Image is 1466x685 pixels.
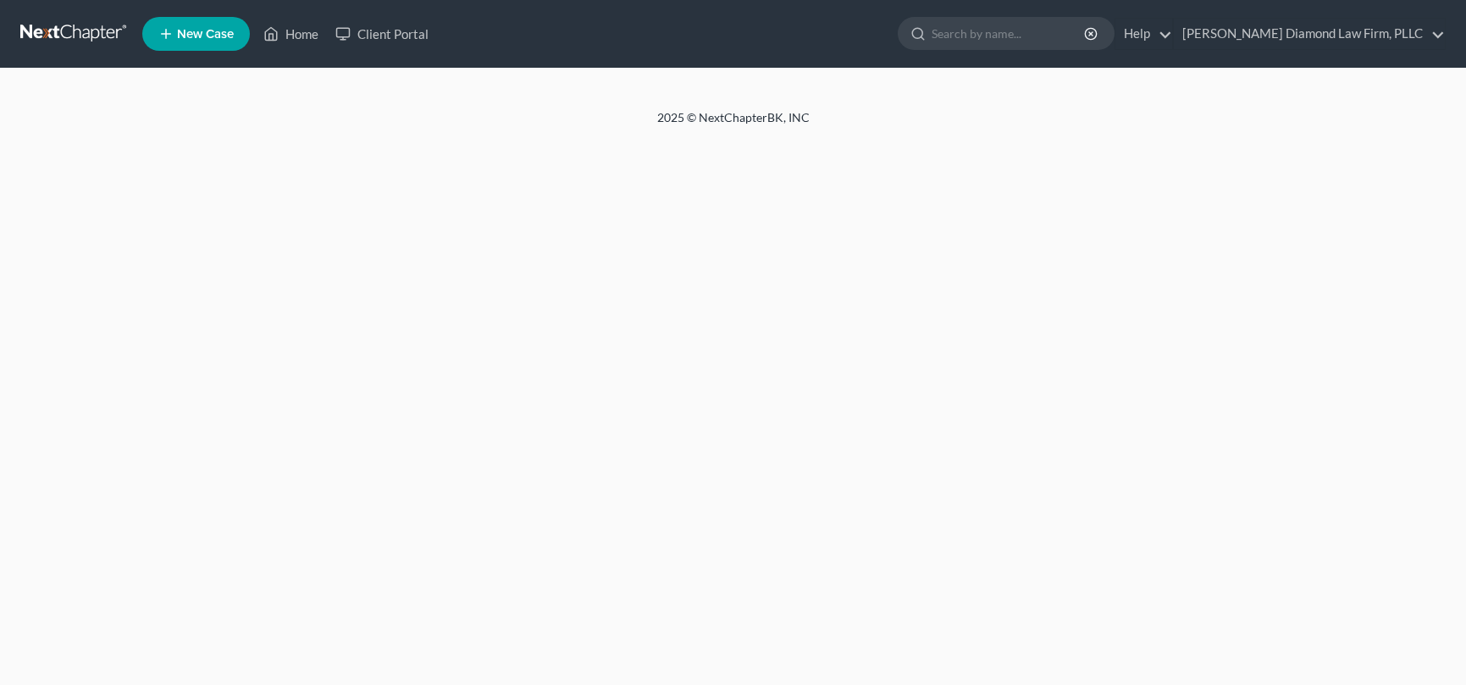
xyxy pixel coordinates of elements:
[255,19,327,49] a: Home
[932,18,1087,49] input: Search by name...
[177,28,234,41] span: New Case
[327,19,437,49] a: Client Portal
[1115,19,1172,49] a: Help
[1174,19,1445,49] a: [PERSON_NAME] Diamond Law Firm, PLLC
[251,109,1216,140] div: 2025 © NextChapterBK, INC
